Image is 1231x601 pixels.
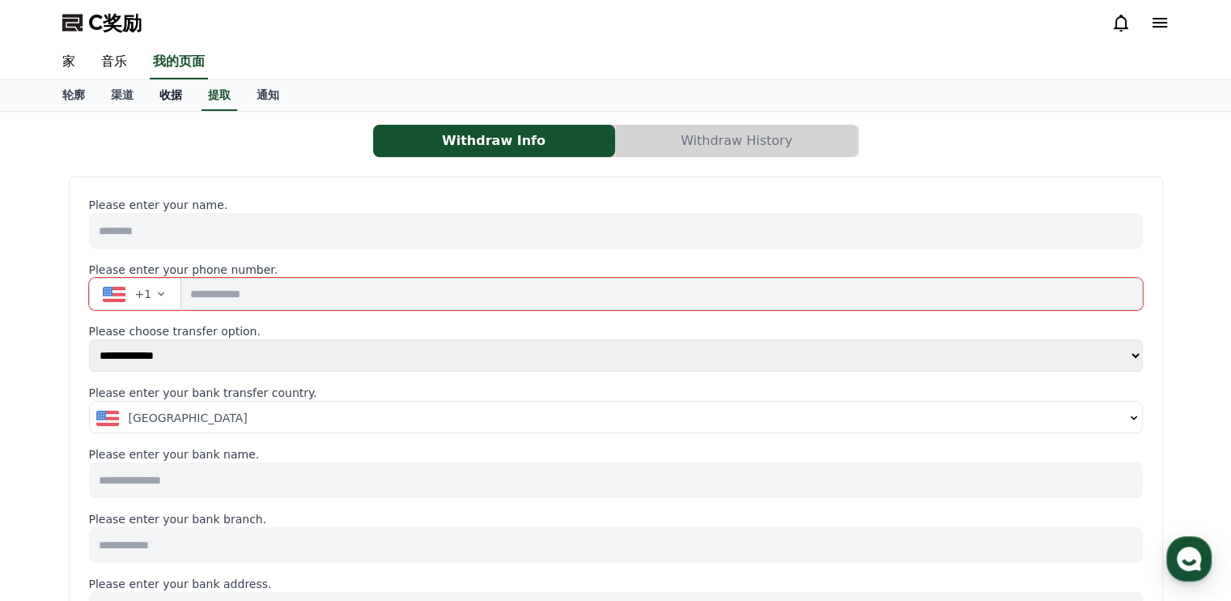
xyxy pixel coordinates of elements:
[107,467,209,507] a: Messages
[240,491,279,504] span: Settings
[373,125,616,157] a: Withdraw Info
[150,45,208,79] a: 我的页面
[208,88,231,101] font: 提取
[98,80,146,111] a: 渠道
[88,11,142,34] font: C奖励
[135,286,152,302] span: +1
[134,492,182,505] span: Messages
[101,53,127,69] font: 音乐
[41,491,70,504] span: Home
[88,45,140,79] a: 音乐
[89,262,1143,278] p: Please enter your phone number.
[202,80,237,111] a: 提取
[5,467,107,507] a: Home
[616,125,859,157] a: Withdraw History
[146,80,195,111] a: 收据
[616,125,858,157] button: Withdraw History
[62,88,85,101] font: 轮廓
[62,10,142,36] a: C奖励
[153,53,205,69] font: 我的页面
[129,410,248,426] span: [GEOGRAPHIC_DATA]
[373,125,615,157] button: Withdraw Info
[159,88,182,101] font: 收据
[209,467,311,507] a: Settings
[257,88,279,101] font: 通知
[89,385,1143,401] p: Please enter your bank transfer country.
[244,80,292,111] a: 通知
[49,45,88,79] a: 家
[49,80,98,111] a: 轮廓
[89,197,1143,213] p: Please enter your name.
[89,511,1143,527] p: Please enter your bank branch.
[111,88,134,101] font: 渠道
[89,446,1143,462] p: Please enter your bank name.
[89,323,1143,339] p: Please choose transfer option.
[89,576,1143,592] p: Please enter your bank address.
[62,53,75,69] font: 家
